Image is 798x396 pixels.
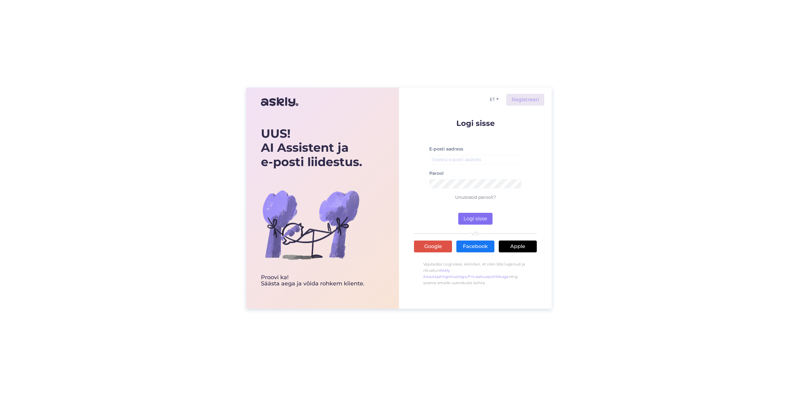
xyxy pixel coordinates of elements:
[429,155,522,165] input: Sisesta e-posti aadress
[468,274,508,279] a: Privaatsuspoliitikaga
[414,119,537,127] p: Logi sisse
[455,194,496,200] a: Unustasid parooli?
[456,241,494,252] a: Facebook
[423,268,467,279] a: Askly Kasutajatingimustega
[458,213,493,225] button: Logi sisse
[499,241,537,252] a: Apple
[261,94,298,109] img: Askly
[506,94,544,106] a: Registreeri
[261,175,361,274] img: bg-askly
[429,146,463,152] label: E-posti aadress
[261,126,364,169] div: UUS! AI Assistent ja e-posti liidestus.
[487,95,501,104] button: ET
[470,231,481,236] span: VÕI
[429,170,444,177] label: Parool
[261,274,364,287] div: Proovi ka! Säästa aega ja võida rohkem kliente.
[414,241,452,252] a: Google
[414,258,537,289] p: Vajutades Logi sisse, kinnitan, et olen läbi lugenud ja nõustun , ning saama emaile uuenduste kohta.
